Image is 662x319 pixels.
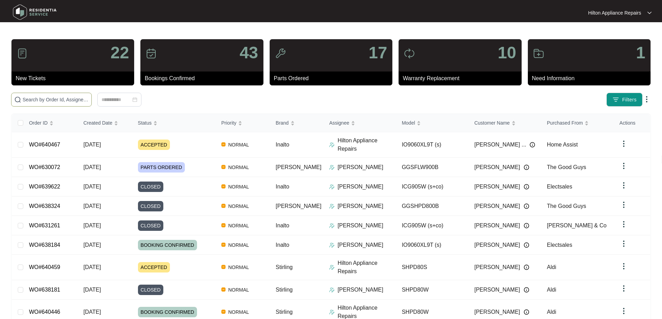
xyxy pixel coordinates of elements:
p: [PERSON_NAME] [337,221,383,230]
p: Hilton Appliance Repairs [337,136,396,153]
th: Priority [216,114,270,132]
span: Aldi [547,264,556,270]
img: dropdown arrow [620,201,628,209]
span: Created Date [83,119,112,127]
th: Order ID [23,114,78,132]
img: icon [17,48,28,59]
td: SHPD80W [396,280,469,300]
p: Parts Ordered [274,74,392,83]
img: search-icon [14,96,21,103]
img: Info icon [524,203,529,209]
img: Assigner Icon [329,265,335,270]
th: Model [396,114,469,132]
p: Warranty Replacement [403,74,521,83]
p: 22 [111,44,129,61]
span: CLOSED [138,182,164,192]
th: Assignee [324,114,396,132]
p: Bookings Confirmed [145,74,263,83]
span: [PERSON_NAME] [474,308,520,316]
span: [PERSON_NAME] [474,241,520,249]
span: Electsales [547,184,572,190]
span: The Good Guys [547,164,586,170]
span: [PERSON_NAME] [474,202,520,210]
img: icon [146,48,157,59]
span: Inalto [276,223,289,228]
span: [DATE] [83,184,101,190]
img: dropdown arrow [620,262,628,270]
span: BOOKING CONFIRMED [138,307,197,317]
span: Priority [221,119,237,127]
img: Assigner Icon [329,165,335,170]
p: New Tickets [16,74,134,83]
span: NORMAL [226,141,252,149]
span: [PERSON_NAME] [474,183,520,191]
span: Stirling [276,309,293,315]
p: 10 [498,44,516,61]
td: IO9060XL9T (s) [396,132,469,158]
span: CLOSED [138,201,164,211]
span: [DATE] [83,164,101,170]
img: icon [533,48,544,59]
img: residentia service logo [10,2,59,23]
span: ACCEPTED [138,262,170,272]
a: WO#638184 [29,242,60,248]
img: Assigner Icon [329,309,335,315]
p: [PERSON_NAME] [337,183,383,191]
span: [PERSON_NAME] ... [474,141,526,149]
span: [DATE] [83,287,101,293]
span: Aldi [547,309,556,315]
img: dropdown arrow [620,162,628,170]
a: WO#638181 [29,287,60,293]
a: WO#640459 [29,264,60,270]
td: SHPD80S [396,255,469,280]
span: The Good Guys [547,203,586,209]
td: ICG905W (s+co) [396,216,469,235]
p: [PERSON_NAME] [337,241,383,249]
span: [PERSON_NAME] [474,263,520,271]
p: [PERSON_NAME] [337,286,383,294]
span: CLOSED [138,285,164,295]
img: dropdown arrow [620,240,628,248]
td: GGSFLW900B [396,158,469,177]
span: Inalto [276,184,289,190]
span: NORMAL [226,286,252,294]
span: Brand [276,119,288,127]
span: NORMAL [226,163,252,171]
span: Home Assist [547,142,578,148]
p: Hilton Appliance Repairs [588,9,641,16]
img: Assigner Icon [329,142,335,148]
img: dropdown arrow [647,11,652,15]
img: filter icon [612,96,619,103]
img: dropdown arrow [620,307,628,315]
span: [DATE] [83,142,101,148]
p: Hilton Appliance Repairs [337,259,396,276]
span: CLOSED [138,220,164,231]
p: Need Information [532,74,651,83]
span: Order ID [29,119,48,127]
img: Vercel Logo [221,223,226,227]
img: Vercel Logo [221,142,226,146]
span: Electsales [547,242,572,248]
img: Assigner Icon [329,184,335,190]
span: BOOKING CONFIRMED [138,240,197,250]
span: [PERSON_NAME] [474,163,520,171]
span: Stirling [276,264,293,270]
img: dropdown arrow [643,95,651,103]
img: Assigner Icon [329,287,335,293]
p: 1 [636,44,645,61]
p: 43 [239,44,258,61]
img: Assigner Icon [329,242,335,248]
img: icon [404,48,415,59]
img: Info icon [530,142,535,148]
span: Model [402,119,415,127]
span: [DATE] [83,223,101,228]
img: Info icon [524,287,529,293]
span: NORMAL [226,221,252,230]
img: dropdown arrow [620,140,628,148]
span: [PERSON_NAME] [474,221,520,230]
th: Brand [270,114,324,132]
th: Status [132,114,216,132]
img: Info icon [524,265,529,270]
p: [PERSON_NAME] [337,202,383,210]
img: Vercel Logo [221,204,226,208]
